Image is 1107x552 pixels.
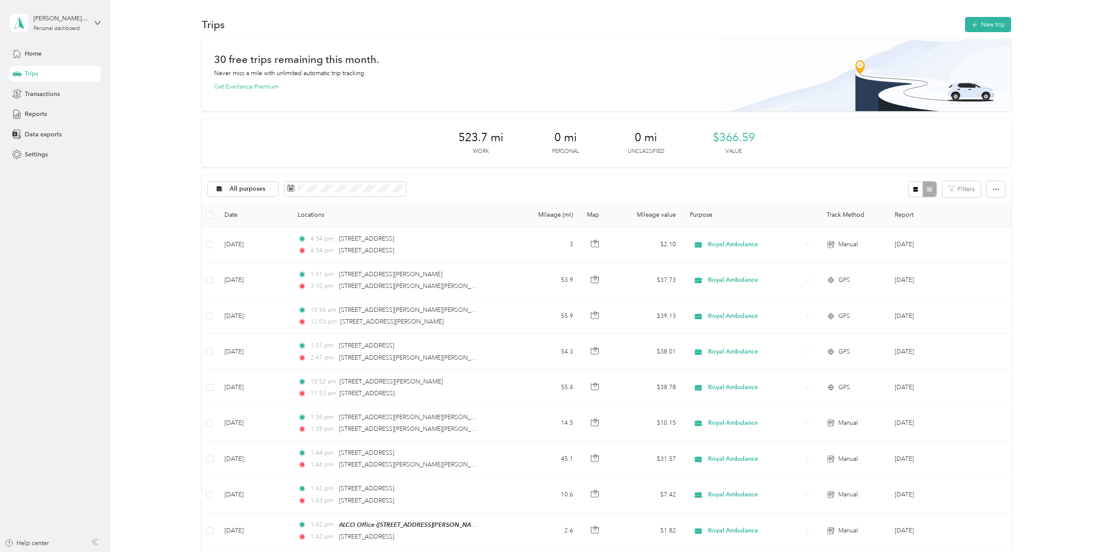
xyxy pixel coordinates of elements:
td: [DATE] [217,263,291,298]
td: $31.57 [614,441,683,477]
td: Sep 2025 [888,227,977,263]
span: 523.7 mi [458,131,504,145]
span: ALCO Office ([STREET_ADDRESS][PERSON_NAME][US_STATE]) [339,521,514,529]
span: Royal Ambulance [708,490,803,499]
p: Never miss a mile with unlimited automatic trip tracking [214,69,364,78]
th: Locations [291,203,516,227]
button: New trip [965,17,1011,32]
span: [STREET_ADDRESS][PERSON_NAME][PERSON_NAME] [339,306,491,314]
span: [STREET_ADDRESS][PERSON_NAME][PERSON_NAME] [339,461,491,468]
td: [DATE] [217,441,291,477]
td: $38.01 [614,334,683,370]
span: Manual [838,240,858,249]
td: 55.4 [516,370,580,406]
span: Royal Ambulance [708,383,803,392]
span: $366.59 [713,131,755,145]
span: [STREET_ADDRESS] [339,485,394,492]
td: $2.10 [614,227,683,263]
span: [STREET_ADDRESS] [339,390,395,397]
td: [DATE] [217,406,291,441]
button: Help center [5,539,49,548]
p: Personal [552,148,579,155]
span: Royal Ambulance [708,347,803,357]
div: Personal dashboard [33,26,80,31]
td: 14.5 [516,406,580,441]
span: Royal Ambulance [708,418,803,428]
span: [STREET_ADDRESS] [339,247,394,254]
td: $39.13 [614,298,683,334]
span: Royal Ambulance [708,275,803,285]
span: 0 mi [554,131,577,145]
span: Trips [25,69,38,78]
img: Banner [721,38,1011,111]
span: Manual [838,418,858,428]
th: Track Method [820,203,888,227]
span: Royal Ambulance [708,526,803,535]
td: $7.42 [614,477,683,512]
td: Sep 2025 [888,263,977,298]
td: 55.9 [516,298,580,334]
span: [STREET_ADDRESS][PERSON_NAME] [339,378,443,385]
td: [DATE] [217,513,291,549]
th: Mileage value [614,203,683,227]
span: [STREET_ADDRESS] [339,497,394,504]
span: Data exports [25,130,62,139]
span: Manual [838,454,858,464]
span: 1:44 pm [310,448,335,458]
span: [STREET_ADDRESS] [339,533,394,540]
td: $1.82 [614,513,683,549]
span: 1:51 pm [310,270,335,279]
span: [STREET_ADDRESS][PERSON_NAME][PERSON_NAME] [339,282,491,290]
span: GPS [838,347,850,357]
td: [DATE] [217,227,291,263]
span: Reports [25,109,47,119]
span: Royal Ambulance [708,311,803,321]
th: Report [888,203,977,227]
span: 3:10 pm [310,281,335,291]
span: 2:47 pm [310,353,335,363]
span: Royal Ambulance [708,454,803,464]
span: All purposes [230,186,266,192]
button: Filters [942,181,981,197]
span: 1:39 pm [310,413,335,422]
span: GPS [838,383,850,392]
span: 10:56 am [310,305,335,315]
h1: Trips [202,20,225,29]
span: [STREET_ADDRESS] [339,449,394,456]
td: [DATE] [217,298,291,334]
td: Sep 2025 [888,334,977,370]
td: $10.15 [614,406,683,441]
p: Work [473,148,489,155]
span: 1:44 pm [310,460,335,469]
td: 54.3 [516,334,580,370]
span: 1:43 pm [310,484,335,493]
td: [DATE] [217,477,291,512]
span: Settings [25,150,48,159]
td: $37.73 [614,263,683,298]
span: Transactions [25,89,60,99]
td: Sep 2025 [888,406,977,441]
span: 1:42 pm [310,532,335,542]
td: Sep 2025 [888,477,977,512]
span: 1:39 pm [310,424,335,434]
span: 0 mi [635,131,657,145]
span: 10:52 am [310,377,336,387]
span: [STREET_ADDRESS][PERSON_NAME][PERSON_NAME] [339,354,491,361]
span: [STREET_ADDRESS][PERSON_NAME] [340,318,444,325]
span: Manual [838,526,858,535]
span: 1:43 pm [310,496,335,506]
p: Unclassified [628,148,664,155]
span: 1:51 pm [310,341,335,350]
td: Sep 2025 [888,370,977,406]
span: 12:03 pm [310,317,337,327]
td: 45.1 [516,441,580,477]
span: Manual [838,490,858,499]
td: [DATE] [217,370,291,406]
span: 11:53 am [310,389,336,398]
span: Royal Ambulance [708,240,803,249]
td: 53.9 [516,263,580,298]
span: 4:54 pm [310,246,335,255]
th: Date [217,203,291,227]
span: 4:54 pm [310,234,335,244]
td: 2.6 [516,513,580,549]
